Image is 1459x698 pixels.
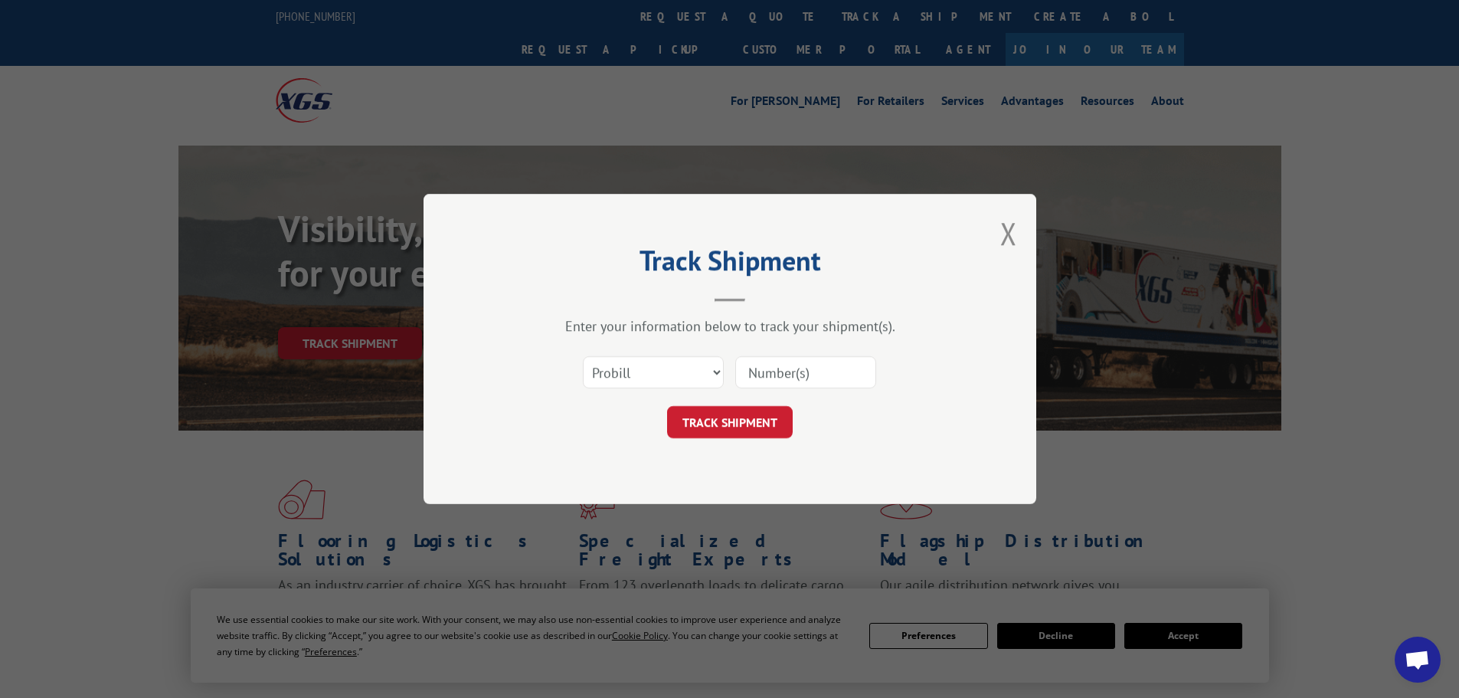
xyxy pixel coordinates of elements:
button: TRACK SHIPMENT [667,406,793,438]
div: Enter your information below to track your shipment(s). [500,317,960,335]
h2: Track Shipment [500,250,960,279]
button: Close modal [1000,213,1017,254]
a: Open chat [1395,637,1441,683]
input: Number(s) [735,356,876,388]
